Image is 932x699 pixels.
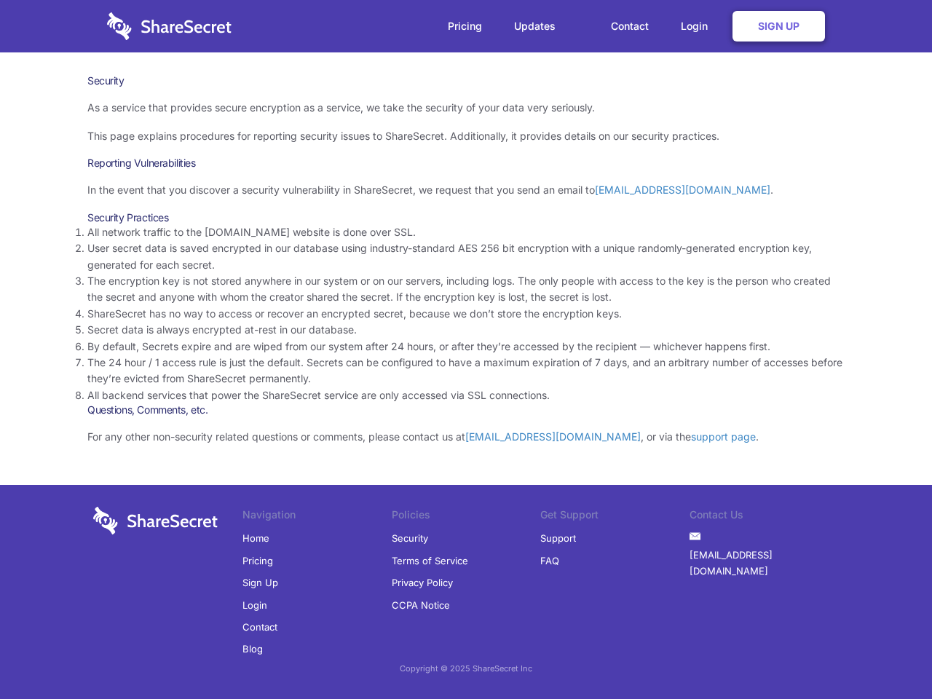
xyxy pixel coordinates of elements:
[392,550,468,572] a: Terms of Service
[242,527,269,549] a: Home
[87,224,845,240] li: All network traffic to the [DOMAIN_NAME] website is done over SSL.
[392,527,428,549] a: Security
[87,355,845,387] li: The 24 hour / 1 access rule is just the default. Secrets can be configured to have a maximum expi...
[87,157,845,170] h3: Reporting Vulnerabilities
[242,572,278,593] a: Sign Up
[392,572,453,593] a: Privacy Policy
[87,240,845,273] li: User secret data is saved encrypted in our database using industry-standard AES 256 bit encryptio...
[242,638,263,660] a: Blog
[433,4,497,49] a: Pricing
[392,594,450,616] a: CCPA Notice
[540,527,576,549] a: Support
[242,550,273,572] a: Pricing
[93,507,218,534] img: logo-wordmark-white-trans-d4663122ce5f474addd5e946df7df03e33cb6a1c49d2221995e7729f52c070b2.svg
[540,507,690,527] li: Get Support
[87,306,845,322] li: ShareSecret has no way to access or recover an encrypted secret, because we don’t store the encry...
[595,183,770,196] a: [EMAIL_ADDRESS][DOMAIN_NAME]
[87,403,845,416] h3: Questions, Comments, etc.
[87,74,845,87] h1: Security
[87,322,845,338] li: Secret data is always encrypted at-rest in our database.
[87,273,845,306] li: The encryption key is not stored anywhere in our system or on our servers, including logs. The on...
[87,128,845,144] p: This page explains procedures for reporting security issues to ShareSecret. Additionally, it prov...
[465,430,641,443] a: [EMAIL_ADDRESS][DOMAIN_NAME]
[87,339,845,355] li: By default, Secrets expire and are wiped from our system after 24 hours, or after they’re accesse...
[540,550,559,572] a: FAQ
[596,4,663,49] a: Contact
[666,4,730,49] a: Login
[690,507,839,527] li: Contact Us
[242,507,392,527] li: Navigation
[107,12,232,40] img: logo-wordmark-white-trans-d4663122ce5f474addd5e946df7df03e33cb6a1c49d2221995e7729f52c070b2.svg
[690,544,839,582] a: [EMAIL_ADDRESS][DOMAIN_NAME]
[242,594,267,616] a: Login
[732,11,825,42] a: Sign Up
[691,430,756,443] a: support page
[87,100,845,116] p: As a service that provides secure encryption as a service, we take the security of your data very...
[87,211,845,224] h3: Security Practices
[392,507,541,527] li: Policies
[87,429,845,445] p: For any other non-security related questions or comments, please contact us at , or via the .
[87,387,845,403] li: All backend services that power the ShareSecret service are only accessed via SSL connections.
[242,616,277,638] a: Contact
[87,182,845,198] p: In the event that you discover a security vulnerability in ShareSecret, we request that you send ...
